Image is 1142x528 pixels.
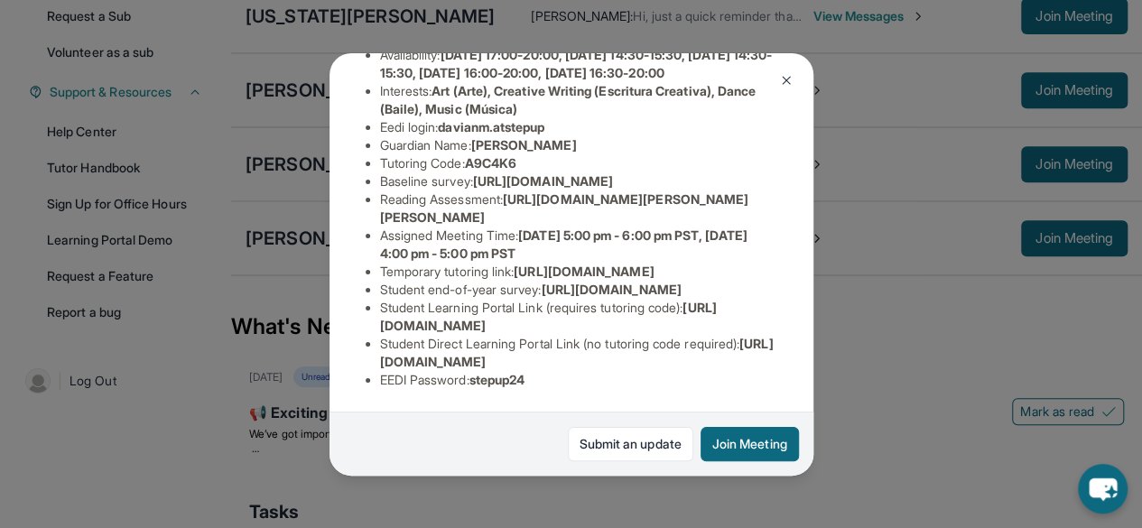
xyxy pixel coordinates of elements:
li: Reading Assessment : [380,190,777,227]
span: [URL][DOMAIN_NAME] [473,173,613,189]
li: Interests : [380,82,777,118]
button: Join Meeting [701,427,799,461]
li: Tutoring Code : [380,154,777,172]
span: stepup24 [469,372,525,387]
li: Assigned Meeting Time : [380,227,777,263]
li: Baseline survey : [380,172,777,190]
span: [URL][DOMAIN_NAME] [541,282,681,297]
li: Student Learning Portal Link (requires tutoring code) : [380,299,777,335]
li: Guardian Name : [380,136,777,154]
li: Temporary tutoring link : [380,263,777,281]
li: Availability: [380,46,777,82]
img: Close Icon [779,73,794,88]
li: Student Direct Learning Portal Link (no tutoring code required) : [380,335,777,371]
span: davianm.atstepup [438,119,544,134]
button: chat-button [1078,464,1128,514]
li: EEDI Password : [380,371,777,389]
span: [PERSON_NAME] [471,137,577,153]
span: [URL][DOMAIN_NAME] [514,264,654,279]
span: [DATE] 5:00 pm - 6:00 pm PST, [DATE] 4:00 pm - 5:00 pm PST [380,227,747,261]
li: Student end-of-year survey : [380,281,777,299]
a: Submit an update [568,427,693,461]
span: A9C4K6 [465,155,516,171]
span: Art (Arte), Creative Writing (Escritura Creativa), Dance (Baile), Music (Música) [380,83,757,116]
span: [URL][DOMAIN_NAME][PERSON_NAME][PERSON_NAME] [380,191,749,225]
li: Eedi login : [380,118,777,136]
